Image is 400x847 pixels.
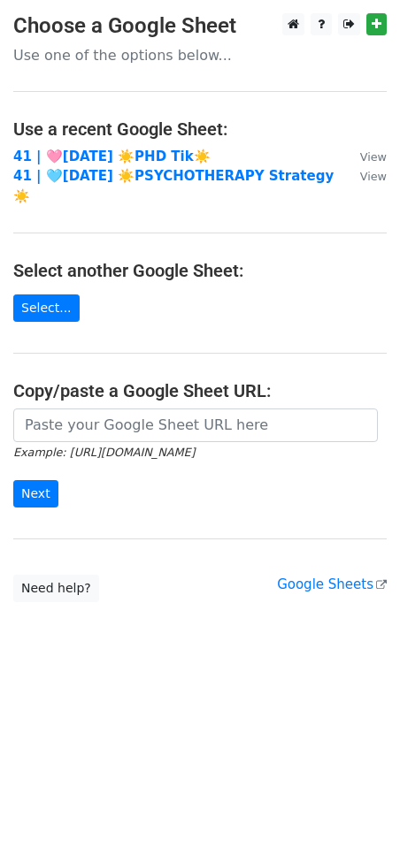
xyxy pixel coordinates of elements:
[360,170,387,183] small: View
[342,149,387,164] a: View
[360,150,387,164] small: View
[13,408,378,442] input: Paste your Google Sheet URL here
[13,260,387,281] h4: Select another Google Sheet:
[13,480,58,507] input: Next
[13,380,387,401] h4: Copy/paste a Google Sheet URL:
[13,575,99,602] a: Need help?
[13,46,387,65] p: Use one of the options below...
[13,294,80,322] a: Select...
[13,13,387,39] h3: Choose a Google Sheet
[342,168,387,184] a: View
[13,168,334,204] a: 41 | 🩵[DATE] ☀️PSYCHOTHERAPY Strategy☀️
[13,149,211,164] a: 41 | 🩷[DATE] ☀️PHD Tik☀️
[312,762,400,847] iframe: Chat Widget
[277,576,387,592] a: Google Sheets
[13,118,387,140] h4: Use a recent Google Sheet:
[13,446,195,459] small: Example: [URL][DOMAIN_NAME]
